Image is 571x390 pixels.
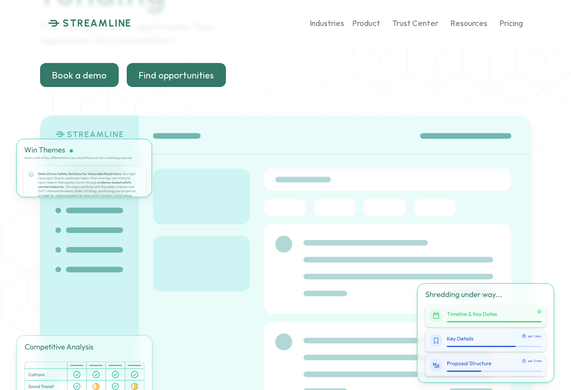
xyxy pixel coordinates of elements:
a: Resources [450,14,487,32]
a: Trust Center [392,14,438,32]
p: Resources [450,18,487,27]
p: Trust Center [392,18,438,27]
a: Pricing [499,14,523,32]
p: Find opportunities [139,70,214,81]
p: Book a demo [52,70,107,81]
a: Find opportunities [127,63,226,87]
a: STREAMLINE [48,17,132,29]
p: Industries [310,18,344,27]
a: Book a demo [40,63,119,87]
p: Product [352,18,380,27]
p: Pricing [499,18,523,27]
p: STREAMLINE [63,17,132,29]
